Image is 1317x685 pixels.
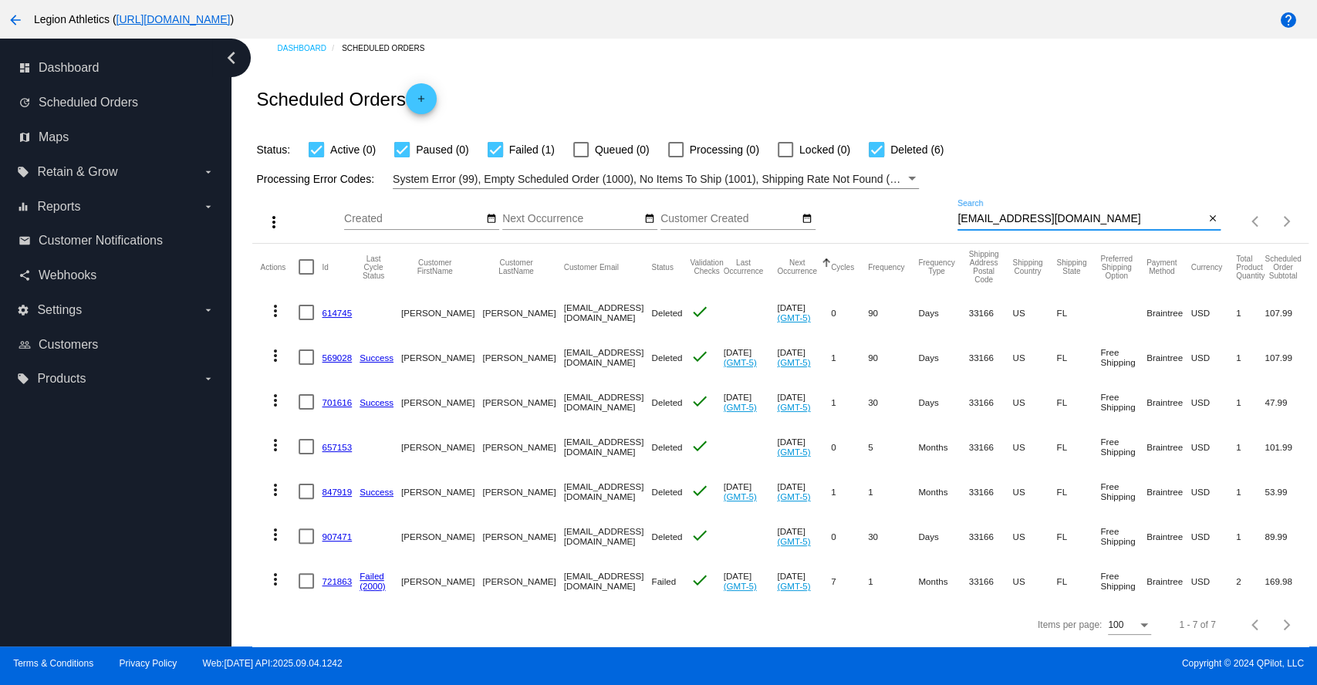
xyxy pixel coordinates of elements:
mat-cell: 1 [1236,290,1265,335]
mat-cell: Braintree [1146,380,1190,424]
span: Legion Athletics ( ) [34,13,234,25]
mat-icon: arrow_back [6,11,25,29]
span: 100 [1108,619,1123,630]
span: Scheduled Orders [39,96,138,110]
i: arrow_drop_down [202,373,214,385]
mat-cell: [DATE] [777,514,831,558]
mat-cell: 2 [1236,558,1265,603]
mat-cell: [DATE] [777,558,831,603]
mat-cell: 30 [868,514,918,558]
span: Deleted [651,531,682,542]
button: Change sorting for CurrencyIso [1190,262,1222,272]
mat-cell: USD [1190,558,1236,603]
mat-select: Items per page: [1108,620,1151,631]
mat-cell: US [1012,469,1056,514]
span: Locked (0) [799,140,850,159]
mat-cell: [PERSON_NAME] [401,514,482,558]
mat-cell: 90 [868,335,918,380]
mat-cell: Braintree [1146,558,1190,603]
mat-cell: Free Shipping [1100,424,1146,469]
mat-cell: 0 [831,290,868,335]
a: Terms & Conditions [13,658,93,669]
mat-cell: Days [918,514,968,558]
i: local_offer [17,166,29,178]
mat-cell: Braintree [1146,335,1190,380]
button: Change sorting for ShippingCountry [1012,258,1042,275]
mat-cell: 33166 [968,558,1012,603]
a: 847919 [322,487,352,497]
i: arrow_drop_down [202,304,214,316]
mat-icon: more_vert [266,436,285,454]
mat-cell: [DATE] [777,424,831,469]
span: Failed (1) [509,140,555,159]
mat-icon: more_vert [265,213,283,231]
a: 721863 [322,576,352,586]
span: Customers [39,338,98,352]
button: Change sorting for Cycles [831,262,854,272]
mat-cell: 1 [1236,335,1265,380]
button: Change sorting for Id [322,262,328,272]
mat-cell: [PERSON_NAME] [482,380,563,424]
button: Clear [1204,211,1221,228]
a: 569028 [322,353,352,363]
mat-icon: check [690,571,708,589]
a: (GMT-5) [777,491,810,501]
i: equalizer [17,201,29,213]
i: email [19,235,31,247]
mat-cell: US [1012,558,1056,603]
mat-cell: FL [1056,469,1100,514]
button: Change sorting for CustomerLastName [482,258,549,275]
i: arrow_drop_down [202,166,214,178]
mat-cell: 1 [1236,424,1265,469]
button: Change sorting for PreferredShippingOption [1100,255,1133,280]
a: (GMT-5) [724,581,757,591]
mat-cell: 1 [1236,514,1265,558]
mat-cell: 7 [831,558,868,603]
span: Deleted [651,353,682,363]
a: Scheduled Orders [342,36,438,60]
mat-cell: 47.99 [1265,380,1315,424]
i: share [19,269,31,282]
span: Deleted [651,442,682,452]
a: (2000) [360,581,386,591]
mat-icon: more_vert [266,346,285,365]
mat-cell: [PERSON_NAME] [482,335,563,380]
button: Next page [1271,609,1302,640]
mat-cell: FL [1056,380,1100,424]
mat-icon: more_vert [266,525,285,544]
input: Created [344,213,483,225]
mat-cell: US [1012,514,1056,558]
mat-cell: Free Shipping [1100,335,1146,380]
a: (GMT-5) [724,357,757,367]
mat-header-cell: Validation Checks [690,244,723,290]
a: dashboard Dashboard [19,56,214,80]
mat-cell: [PERSON_NAME] [401,469,482,514]
a: (GMT-5) [777,312,810,322]
mat-cell: Free Shipping [1100,558,1146,603]
span: Processing Error Codes: [256,173,374,185]
span: Copyright © 2024 QPilot, LLC [672,658,1304,669]
a: (GMT-5) [777,447,810,457]
mat-cell: 107.99 [1265,290,1315,335]
mat-cell: USD [1190,290,1236,335]
input: Next Occurrence [502,213,641,225]
div: Items per page: [1038,619,1102,630]
a: (GMT-5) [777,536,810,546]
mat-cell: 0 [831,514,868,558]
mat-cell: Months [918,558,968,603]
mat-cell: 33166 [968,290,1012,335]
button: Next page [1271,206,1302,237]
mat-cell: [EMAIL_ADDRESS][DOMAIN_NAME] [564,290,652,335]
a: Success [360,487,393,497]
mat-cell: Braintree [1146,514,1190,558]
span: Processing (0) [690,140,759,159]
button: Change sorting for Frequency [868,262,904,272]
span: Webhooks [39,268,96,282]
a: update Scheduled Orders [19,90,214,115]
mat-header-cell: Total Product Quantity [1236,244,1265,290]
button: Change sorting for Status [651,262,673,272]
mat-cell: 1 [831,335,868,380]
mat-cell: Months [918,424,968,469]
button: Previous page [1241,609,1271,640]
mat-cell: [PERSON_NAME] [482,469,563,514]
